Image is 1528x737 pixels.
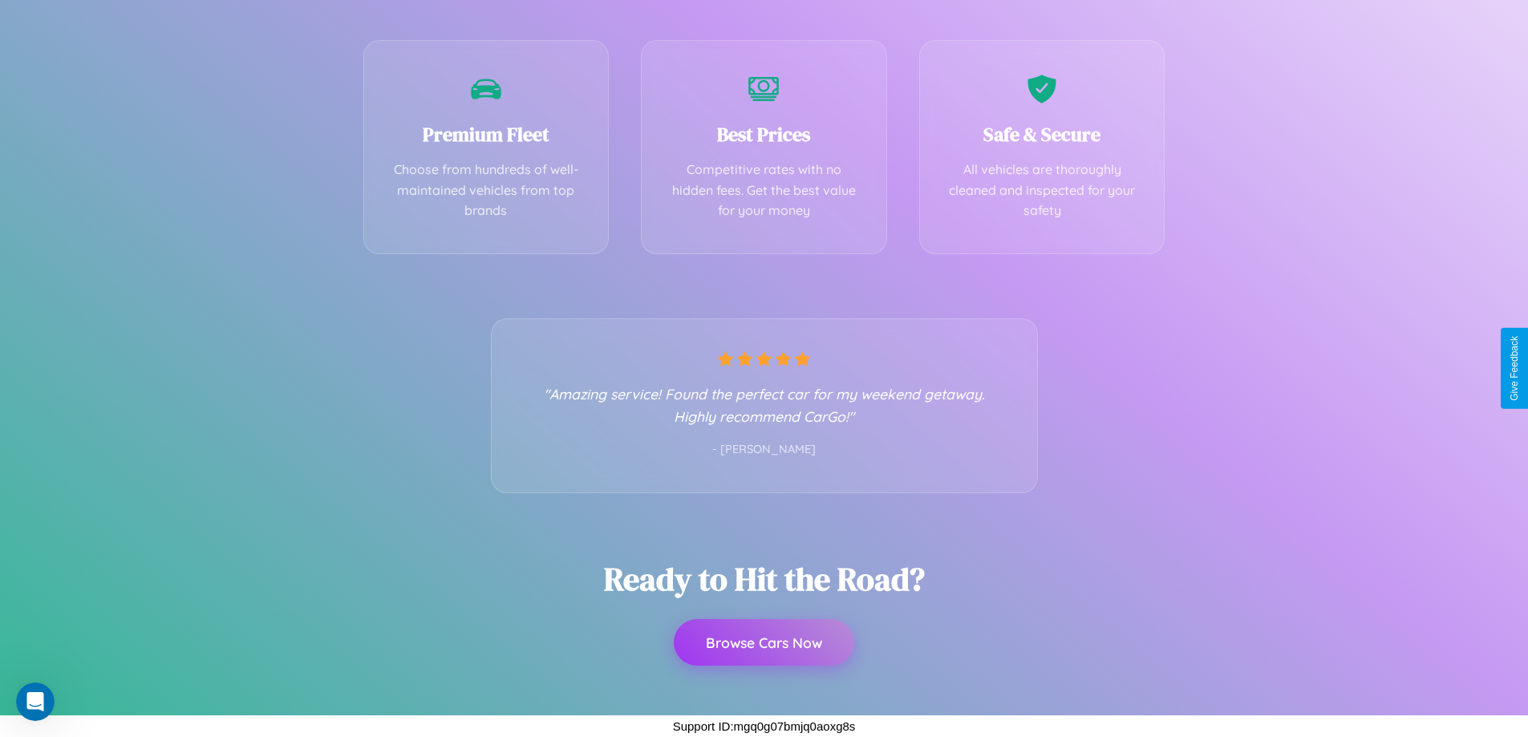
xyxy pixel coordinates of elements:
[604,557,925,601] h2: Ready to Hit the Road?
[388,160,585,221] p: Choose from hundreds of well-maintained vehicles from top brands
[524,383,1005,427] p: "Amazing service! Found the perfect car for my weekend getaway. Highly recommend CarGo!"
[673,715,856,737] p: Support ID: mgq0g07bmjq0aoxg8s
[524,439,1005,460] p: - [PERSON_NAME]
[944,121,1141,148] h3: Safe & Secure
[388,121,585,148] h3: Premium Fleet
[16,682,55,721] iframe: Intercom live chat
[1509,336,1520,401] div: Give Feedback
[674,619,854,666] button: Browse Cars Now
[666,160,862,221] p: Competitive rates with no hidden fees. Get the best value for your money
[944,160,1141,221] p: All vehicles are thoroughly cleaned and inspected for your safety
[666,121,862,148] h3: Best Prices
